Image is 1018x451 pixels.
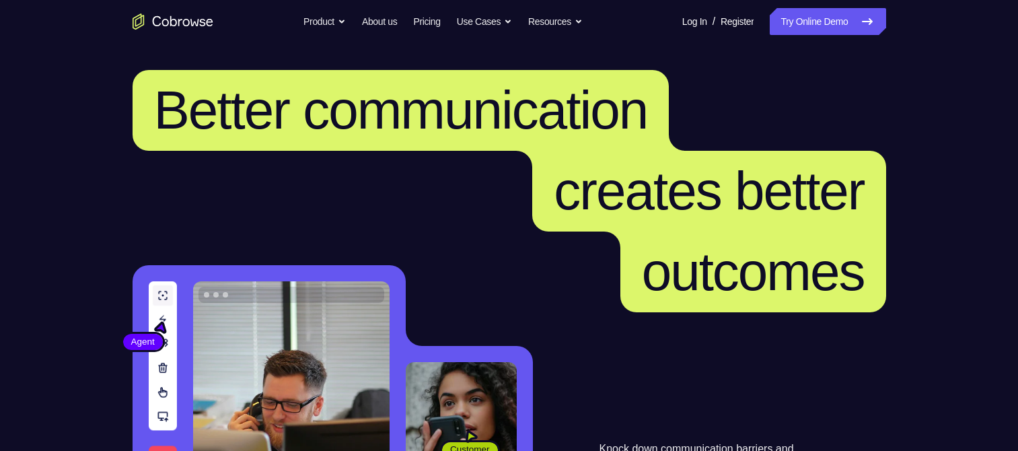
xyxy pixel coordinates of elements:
[133,13,213,30] a: Go to the home page
[554,161,864,221] span: creates better
[713,13,715,30] span: /
[413,8,440,35] a: Pricing
[123,335,163,349] span: Agent
[362,8,397,35] a: About us
[528,8,583,35] button: Resources
[642,242,865,302] span: outcomes
[682,8,707,35] a: Log In
[154,80,648,140] span: Better communication
[303,8,346,35] button: Product
[770,8,885,35] a: Try Online Demo
[721,8,754,35] a: Register
[457,8,512,35] button: Use Cases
